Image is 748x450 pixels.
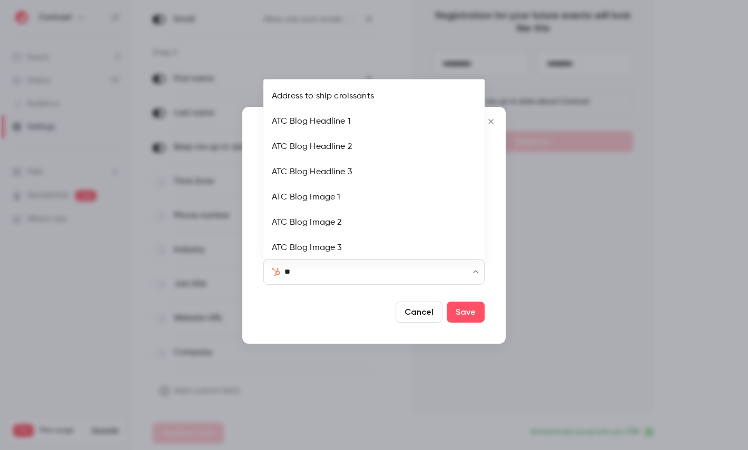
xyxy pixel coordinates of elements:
[263,84,485,109] li: Address to ship croissants
[263,159,485,185] li: ATC Blog Headline 3
[263,134,485,159] li: ATC Blog Headline 2
[447,302,485,323] button: Save
[263,109,485,134] li: ATC Blog Headline 1
[480,111,501,132] button: Close
[263,235,485,261] li: ATC Blog Image 3
[470,267,481,277] button: Close
[263,210,485,235] li: ATC Blog Image 2
[396,302,442,323] button: Cancel
[263,185,485,210] li: ATC Blog Image 1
